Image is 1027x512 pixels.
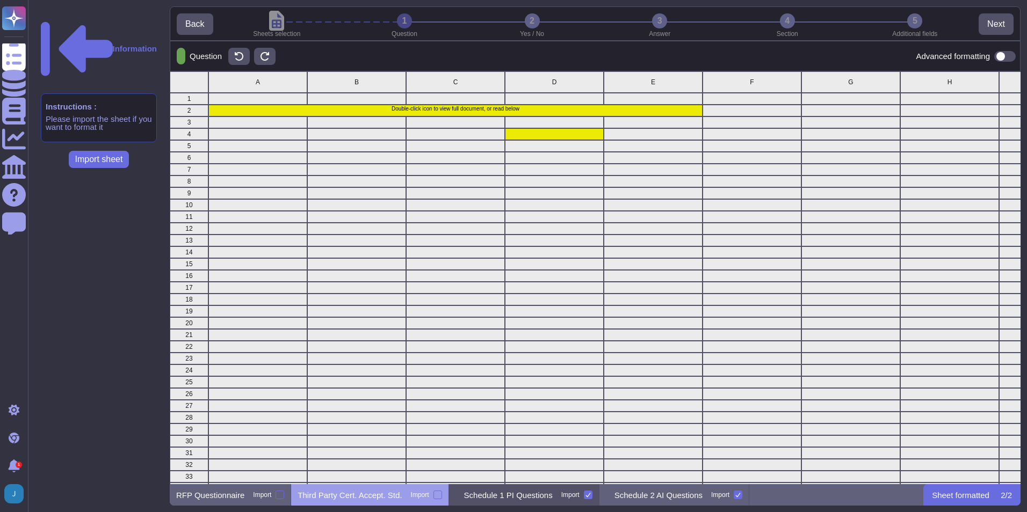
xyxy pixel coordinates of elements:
span: H [948,79,952,85]
div: 9 [170,187,208,199]
span: F [750,79,754,85]
div: 11 [170,211,208,223]
p: RFP Questionnaire [176,491,244,499]
div: 24 [170,364,208,376]
div: 33 [170,471,208,482]
p: Schedule 1 PI Questions [464,491,553,499]
button: Import sheet [69,151,129,168]
div: Import [253,492,271,498]
span: Import sheet [75,155,123,164]
p: 2 / 2 [1001,491,1012,499]
div: 27 [170,400,208,412]
span: Back [185,20,205,28]
div: Import [711,492,729,498]
p: Sheet formatted [932,491,989,499]
p: Question [185,52,222,60]
div: 30 [170,435,208,447]
span: D [552,79,557,85]
span: G [848,79,853,85]
div: 23 [170,353,208,364]
p: Schedule 2 AI Questions [614,491,703,499]
div: 19 [170,305,208,317]
div: 13 [170,235,208,246]
div: 7 [170,164,208,175]
div: 6 [170,152,208,164]
div: 12 [170,223,208,235]
div: 5 [170,140,208,152]
div: grid [170,71,1021,484]
button: user [2,482,31,506]
img: user [4,484,24,503]
p: Information [113,45,157,53]
div: 34 [170,482,208,494]
p: Please import the sheet if you want to format it [46,115,152,131]
span: C [453,79,458,85]
div: 2 [170,105,208,116]
div: 25 [170,376,208,388]
div: 22 [170,341,208,353]
p: Instructions : [46,103,152,111]
div: 18 [170,294,208,305]
p: Double-click icon to view full document, or read below [210,106,701,112]
div: 29 [170,423,208,435]
span: A [256,79,260,85]
div: 15 [170,258,208,270]
p: Third Party Cert. Accept. Std. [298,491,402,499]
div: 1 [170,93,208,105]
div: 31 [170,447,208,459]
div: 4 [170,128,208,140]
span: E [651,79,655,85]
div: 28 [170,412,208,423]
div: Import [561,492,580,498]
span: B [355,79,359,85]
div: 10 [170,199,208,211]
div: 20 [170,317,208,329]
button: Back [177,13,213,35]
div: 17 [170,282,208,294]
div: 32 [170,459,208,471]
div: 16 [170,270,208,282]
div: Import [411,492,429,498]
div: 26 [170,388,208,400]
div: 3 [170,116,208,128]
div: 14 [170,246,208,258]
div: 8 [170,175,208,187]
div: 1 [16,462,22,468]
span: Next [987,20,1005,28]
div: 21 [170,329,208,341]
div: Advanced formatting [916,51,1016,62]
button: Next [979,13,1014,35]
